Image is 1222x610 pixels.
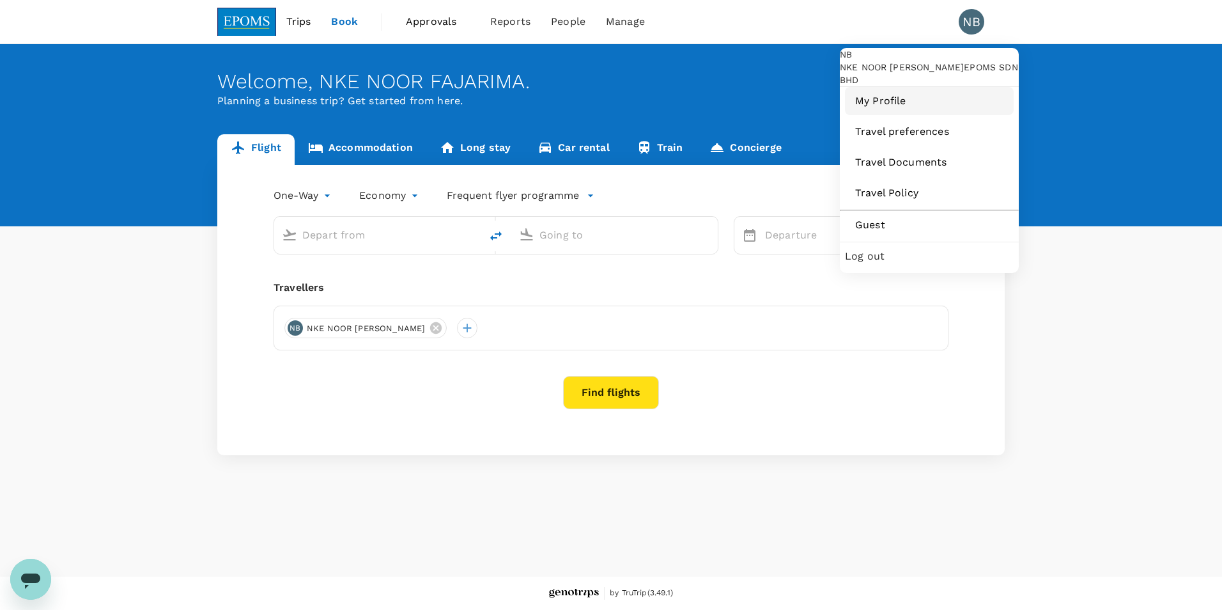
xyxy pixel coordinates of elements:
[217,70,1005,93] div: Welcome , NKE NOOR FAJARIMA .
[447,188,594,203] button: Frequent flyer programme
[696,134,794,165] a: Concierge
[472,233,474,236] button: Open
[855,155,1003,170] span: Travel Documents
[959,9,984,35] div: NB
[302,225,454,245] input: Depart from
[840,62,964,72] span: NKE NOOR [PERSON_NAME]
[845,249,1014,264] span: Log out
[10,559,51,600] iframe: Button to launch messaging window
[359,185,421,206] div: Economy
[217,134,295,165] a: Flight
[765,228,841,243] p: Departure
[288,320,303,336] div: NB
[406,14,470,29] span: Approvals
[295,134,426,165] a: Accommodation
[855,93,1003,109] span: My Profile
[855,124,1003,139] span: Travel preferences
[845,211,1014,239] a: Guest
[623,134,697,165] a: Train
[331,14,358,29] span: Book
[481,221,511,251] button: delete
[840,48,1019,61] div: NB
[299,322,433,335] span: NKE NOOR [PERSON_NAME]
[284,318,447,338] div: NBNKE NOOR [PERSON_NAME]
[539,225,691,245] input: Going to
[490,14,530,29] span: Reports
[563,376,659,409] button: Find flights
[426,134,524,165] a: Long stay
[447,188,579,203] p: Frequent flyer programme
[845,242,1014,270] div: Log out
[845,118,1014,146] a: Travel preferences
[551,14,585,29] span: People
[845,179,1014,207] a: Travel Policy
[610,587,673,600] span: by TruTrip ( 3.49.1 )
[855,185,1003,201] span: Travel Policy
[524,134,623,165] a: Car rental
[549,589,599,598] img: Genotrips - EPOMS
[845,148,1014,176] a: Travel Documents
[845,87,1014,115] a: My Profile
[606,14,645,29] span: Manage
[286,14,311,29] span: Trips
[217,93,1005,109] p: Planning a business trip? Get started from here.
[855,217,1003,233] span: Guest
[274,185,334,206] div: One-Way
[709,233,711,236] button: Open
[274,280,948,295] div: Travellers
[217,8,276,36] img: EPOMS SDN BHD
